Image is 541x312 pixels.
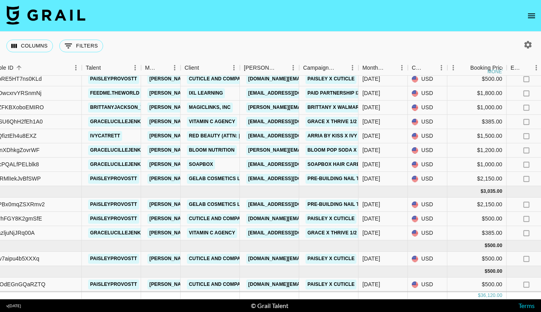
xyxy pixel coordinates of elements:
[88,131,122,141] a: ivycatrett
[147,74,317,84] a: [PERSON_NAME][EMAIL_ADDRESS][PERSON_NAME][DOMAIN_NAME]
[305,103,364,112] a: Brittany x Walmart
[408,72,447,86] div: USD
[362,75,380,83] div: Aug '25
[362,215,380,223] div: Sep '25
[147,117,317,127] a: [PERSON_NAME][EMAIL_ADDRESS][PERSON_NAME][DOMAIN_NAME]
[246,174,335,184] a: [EMAIL_ADDRESS][DOMAIN_NAME]
[518,302,535,309] a: Terms
[147,214,317,224] a: [PERSON_NAME][EMAIL_ADDRESS][PERSON_NAME][DOMAIN_NAME]
[408,129,447,143] div: USD
[362,255,380,263] div: Oct '25
[408,226,447,240] div: USD
[147,103,317,112] a: [PERSON_NAME][EMAIL_ADDRESS][PERSON_NAME][DOMAIN_NAME]
[447,158,507,172] div: $1,000.00
[305,280,356,289] a: Paisley x Cuticle
[305,254,356,264] a: Paisley x Cuticle
[129,62,141,74] button: Menu
[524,8,539,24] button: open drawer
[305,214,356,224] a: Paisley x Cuticle
[246,200,335,209] a: [EMAIL_ADDRESS][DOMAIN_NAME]
[305,74,356,84] a: Paisley x Cuticle
[447,212,507,226] div: $500.00
[305,131,359,141] a: Arria by Kiss x Ivy
[447,129,507,143] div: $1,500.00
[358,60,408,76] div: Month Due
[408,158,447,172] div: USD
[187,254,249,264] a: Cuticle and Company
[147,254,317,264] a: [PERSON_NAME][EMAIL_ADDRESS][PERSON_NAME][DOMAIN_NAME]
[408,143,447,158] div: USD
[59,40,103,52] button: Show filters
[147,145,317,155] a: [PERSON_NAME][EMAIL_ADDRESS][PERSON_NAME][DOMAIN_NAME]
[141,60,181,76] div: Manager
[305,117,359,127] a: Grace x Thrive 1/2
[88,88,141,98] a: feedme.theworld
[447,72,507,86] div: $500.00
[305,174,369,184] a: Pre-Building Nail Tips
[408,101,447,115] div: USD
[362,103,380,111] div: Aug '25
[408,115,447,129] div: USD
[447,143,507,158] div: $1,200.00
[147,174,317,184] a: [PERSON_NAME][EMAIL_ADDRESS][PERSON_NAME][DOMAIN_NAME]
[362,60,385,76] div: Month Due
[187,103,233,112] a: MagicLinks, Inc
[470,60,505,76] div: Booking Price
[187,117,237,127] a: Vitamin C Agency
[287,62,299,74] button: Menu
[101,62,112,73] button: Sort
[82,60,141,76] div: Talent
[246,103,416,112] a: [PERSON_NAME][EMAIL_ADDRESS][PERSON_NAME][DOMAIN_NAME]
[70,62,82,74] button: Menu
[240,60,299,76] div: Booker
[187,160,215,169] a: Soapbox
[187,88,225,98] a: IXL Learning
[385,62,396,73] button: Sort
[305,145,377,155] a: Bloom Pop Soda x Grace
[485,242,488,249] div: $
[481,292,502,299] div: 36,120.00
[412,60,424,76] div: Currency
[187,174,249,184] a: Gelab Cosmetics LLC
[187,131,283,141] a: Red Beauty (ATTN: [PERSON_NAME])
[88,200,139,209] a: paisleyprovostt
[187,200,249,209] a: Gelab Cosmetics LLC
[408,60,447,76] div: Currency
[487,242,502,249] div: 500.00
[246,254,374,264] a: [DOMAIN_NAME][EMAIL_ADDRESS][DOMAIN_NAME]
[88,160,151,169] a: gracelucillejenkins
[147,200,317,209] a: [PERSON_NAME][EMAIL_ADDRESS][PERSON_NAME][DOMAIN_NAME]
[246,145,375,155] a: [PERSON_NAME][EMAIL_ADDRESS][DOMAIN_NAME]
[485,268,488,275] div: $
[88,103,149,112] a: brittanyjackson_tv
[246,160,335,169] a: [EMAIL_ADDRESS][DOMAIN_NAME]
[244,60,276,76] div: [PERSON_NAME]
[408,198,447,212] div: USD
[88,214,139,224] a: paisleyprovostt
[447,226,507,240] div: $385.00
[362,89,380,97] div: Aug '25
[362,175,380,183] div: Aug '25
[6,303,21,308] div: v [DATE]
[305,88,392,98] a: Paid Partnership IXL Learning
[362,280,380,288] div: Nov '25
[147,228,317,238] a: [PERSON_NAME][EMAIL_ADDRESS][PERSON_NAME][DOMAIN_NAME]
[459,62,470,73] button: Sort
[447,115,507,129] div: $385.00
[362,132,380,140] div: Aug '25
[147,88,317,98] a: [PERSON_NAME][EMAIL_ADDRESS][PERSON_NAME][DOMAIN_NAME]
[362,146,380,154] div: Aug '25
[447,62,459,74] button: Menu
[478,292,481,299] div: $
[88,117,151,127] a: gracelucillejenkins
[447,86,507,101] div: $1,800.00
[251,302,288,310] div: © Grail Talent
[88,228,151,238] a: gracelucillejenkins
[447,101,507,115] div: $1,000.00
[199,62,210,73] button: Sort
[181,60,240,76] div: Client
[299,60,358,76] div: Campaign (Type)
[303,60,336,76] div: Campaign (Type)
[522,62,533,73] button: Sort
[88,280,139,289] a: paisleyprovostt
